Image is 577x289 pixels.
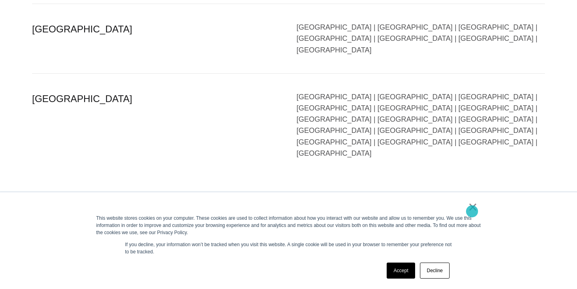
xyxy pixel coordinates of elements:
div: [GEOGRAPHIC_DATA] | [GEOGRAPHIC_DATA] | [GEOGRAPHIC_DATA] | [GEOGRAPHIC_DATA] | [GEOGRAPHIC_DATA]... [297,91,545,159]
div: [GEOGRAPHIC_DATA] | [GEOGRAPHIC_DATA] | [GEOGRAPHIC_DATA] | [GEOGRAPHIC_DATA] | [GEOGRAPHIC_DATA]... [297,22,545,56]
a: Decline [420,263,450,279]
div: [GEOGRAPHIC_DATA] [32,22,280,56]
p: If you decline, your information won’t be tracked when you visit this website. A single cookie wi... [125,241,452,255]
div: [GEOGRAPHIC_DATA] [32,91,280,159]
div: This website stores cookies on your computer. These cookies are used to collect information about... [96,215,481,236]
a: × [468,203,478,211]
a: Accept [387,263,415,279]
